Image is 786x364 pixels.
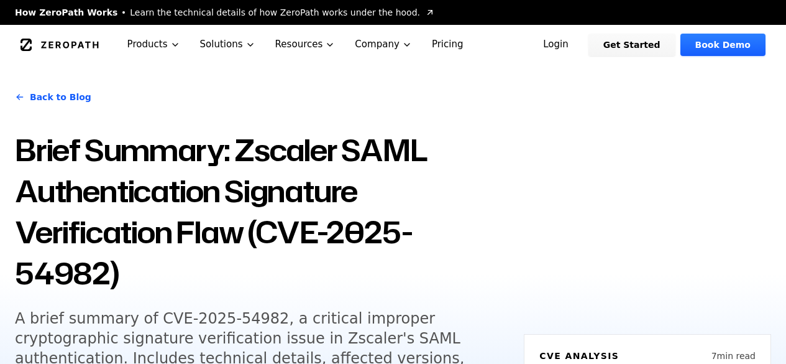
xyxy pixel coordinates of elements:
span: How ZeroPath Works [15,6,117,19]
button: Resources [265,25,345,64]
a: Get Started [588,34,675,56]
a: Login [528,34,583,56]
button: Products [117,25,190,64]
h6: CVE Analysis [539,350,619,362]
a: How ZeroPath WorksLearn the technical details of how ZeroPath works under the hood. [15,6,435,19]
span: Learn the technical details of how ZeroPath works under the hood. [130,6,420,19]
button: Solutions [190,25,265,64]
h1: Brief Summary: Zscaler SAML Authentication Signature Verification Flaw (CVE-2025-54982) [15,129,509,294]
a: Book Demo [680,34,765,56]
button: Company [345,25,422,64]
a: Back to Blog [15,80,91,114]
p: 7 min read [711,350,756,362]
a: Pricing [422,25,473,64]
